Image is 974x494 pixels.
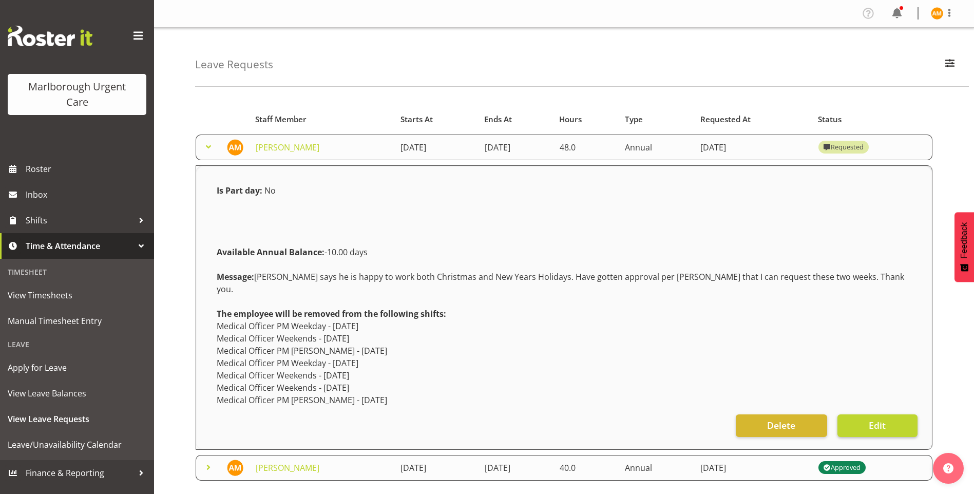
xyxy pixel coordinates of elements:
[217,370,349,381] span: Medical Officer Weekends - [DATE]
[3,334,151,355] div: Leave
[195,59,273,70] h4: Leave Requests
[18,79,136,110] div: Marlborough Urgent Care
[217,333,349,344] span: Medical Officer Weekends - [DATE]
[394,455,478,481] td: [DATE]
[619,455,694,481] td: Annual
[256,462,319,473] a: [PERSON_NAME]
[767,419,795,432] span: Delete
[559,113,582,125] span: Hours
[625,113,643,125] span: Type
[255,113,307,125] span: Staff Member
[479,455,553,481] td: [DATE]
[217,382,349,393] span: Medical Officer Weekends - [DATE]
[736,414,827,437] button: Delete
[8,411,146,427] span: View Leave Requests
[26,161,149,177] span: Roster
[26,213,133,228] span: Shifts
[479,135,553,160] td: [DATE]
[939,53,961,76] button: Filter Employees
[694,455,812,481] td: [DATE]
[943,463,953,473] img: help-xxl-2.png
[3,282,151,308] a: View Timesheets
[954,212,974,282] button: Feedback - Show survey
[217,308,446,319] strong: The employee will be removed from the following shifts:
[400,113,433,125] span: Starts At
[8,437,146,452] span: Leave/Unavailability Calendar
[217,320,358,332] span: Medical Officer PM Weekday - [DATE]
[8,360,146,375] span: Apply for Leave
[8,26,92,46] img: Rosterit website logo
[619,135,694,160] td: Annual
[227,460,243,476] img: alexandra-madigan11823.jpg
[217,185,262,196] strong: Is Part day:
[26,187,149,202] span: Inbox
[3,381,151,406] a: View Leave Balances
[694,135,812,160] td: [DATE]
[3,261,151,282] div: Timesheet
[217,246,324,258] strong: Available Annual Balance:
[264,185,276,196] span: No
[394,135,478,160] td: [DATE]
[211,264,918,301] div: [PERSON_NAME] says he is happy to work both Christmas and New Years Holidays. Have gotten approva...
[26,465,133,481] span: Finance & Reporting
[26,238,133,254] span: Time & Attendance
[8,386,146,401] span: View Leave Balances
[3,308,151,334] a: Manual Timesheet Entry
[824,462,861,474] div: Approved
[824,141,864,154] div: Requested
[960,222,969,258] span: Feedback
[484,113,512,125] span: Ends At
[227,139,243,156] img: alexandra-madigan11823.jpg
[217,357,358,369] span: Medical Officer PM Weekday - [DATE]
[3,406,151,432] a: View Leave Requests
[553,135,619,160] td: 48.0
[869,419,886,432] span: Edit
[217,271,254,282] strong: Message:
[553,455,619,481] td: 40.0
[837,414,918,437] button: Edit
[8,313,146,329] span: Manual Timesheet Entry
[8,288,146,303] span: View Timesheets
[3,355,151,381] a: Apply for Leave
[217,394,387,406] span: Medical Officer PM [PERSON_NAME] - [DATE]
[3,432,151,458] a: Leave/Unavailability Calendar
[700,113,751,125] span: Requested At
[818,113,842,125] span: Status
[256,142,319,153] a: [PERSON_NAME]
[211,240,918,264] div: -10.00 days
[217,345,387,356] span: Medical Officer PM [PERSON_NAME] - [DATE]
[931,7,943,20] img: alexandra-madigan11823.jpg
